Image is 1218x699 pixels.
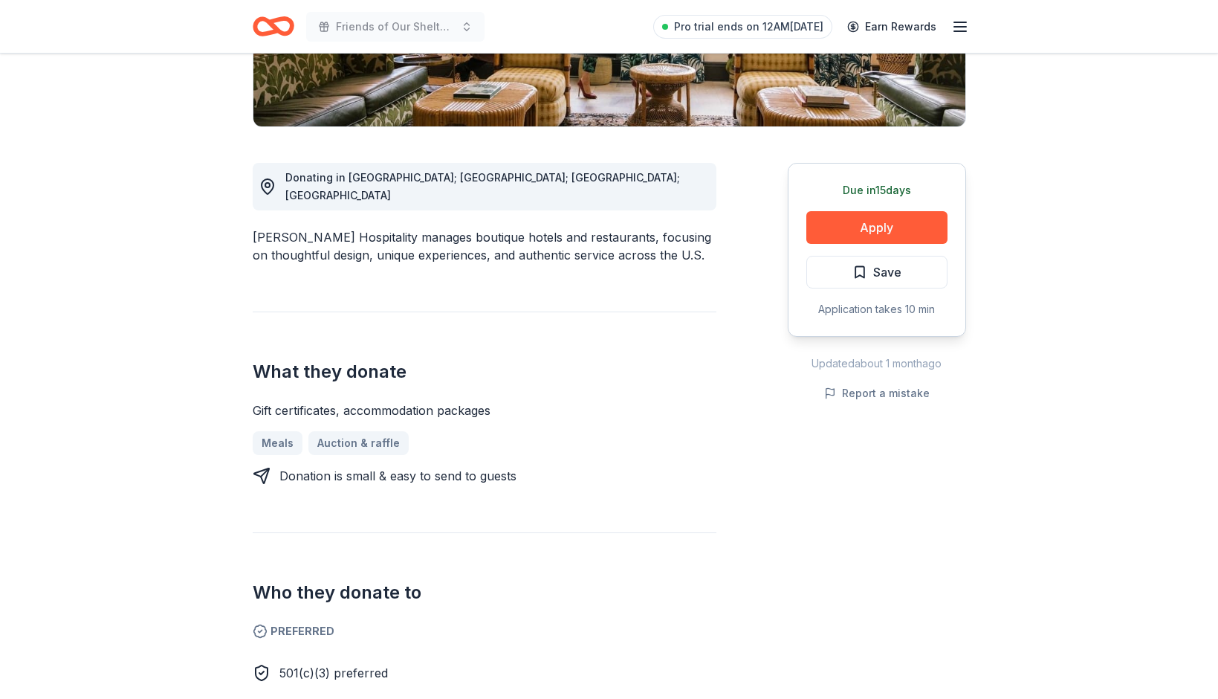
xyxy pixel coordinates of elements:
[838,13,945,40] a: Earn Rewards
[253,228,716,264] div: [PERSON_NAME] Hospitality manages boutique hotels and restaurants, focusing on thoughtful design,...
[806,256,947,289] button: Save
[788,355,966,373] div: Updated about 1 month ago
[674,18,823,36] span: Pro trial ends on 12AM[DATE]
[336,18,455,36] span: Friends of Our Shelter Dogs Poker Run
[253,402,716,419] div: Gift certificates, accommodation packages
[285,171,680,202] span: Donating in [GEOGRAPHIC_DATA]; [GEOGRAPHIC_DATA]; [GEOGRAPHIC_DATA]; [GEOGRAPHIC_DATA]
[253,622,716,640] span: Preferred
[279,467,516,485] div: Donation is small & easy to send to guests
[806,300,947,318] div: Application takes 10 min
[308,431,409,455] a: Auction & raffle
[253,431,302,455] a: Meals
[653,15,832,39] a: Pro trial ends on 12AM[DATE]
[279,666,388,680] span: 501(c)(3) preferred
[824,384,930,402] button: Report a mistake
[306,12,485,42] button: Friends of Our Shelter Dogs Poker Run
[253,360,716,384] h2: What they donate
[806,211,947,244] button: Apply
[806,181,947,199] div: Due in 15 days
[253,9,294,44] a: Home
[253,581,716,605] h2: Who they donate to
[873,262,901,282] span: Save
